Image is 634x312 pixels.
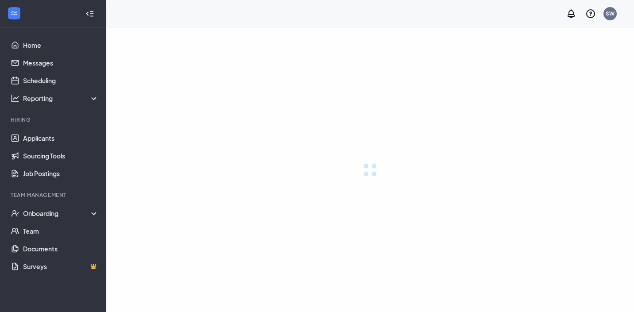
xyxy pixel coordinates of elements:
svg: QuestionInfo [585,8,596,19]
svg: Collapse [85,9,94,18]
a: Team [23,222,99,240]
a: SurveysCrown [23,258,99,275]
a: Applicants [23,129,99,147]
a: Job Postings [23,165,99,182]
svg: UserCheck [11,209,19,218]
a: Documents [23,240,99,258]
svg: Analysis [11,94,19,103]
a: Sourcing Tools [23,147,99,165]
div: Reporting [23,94,99,103]
div: Team Management [11,191,97,199]
div: Onboarding [23,209,99,218]
a: Messages [23,54,99,72]
svg: Notifications [566,8,576,19]
a: Home [23,36,99,54]
svg: WorkstreamLogo [10,9,19,18]
div: Hiring [11,116,97,123]
a: Scheduling [23,72,99,89]
div: SW [606,10,615,17]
